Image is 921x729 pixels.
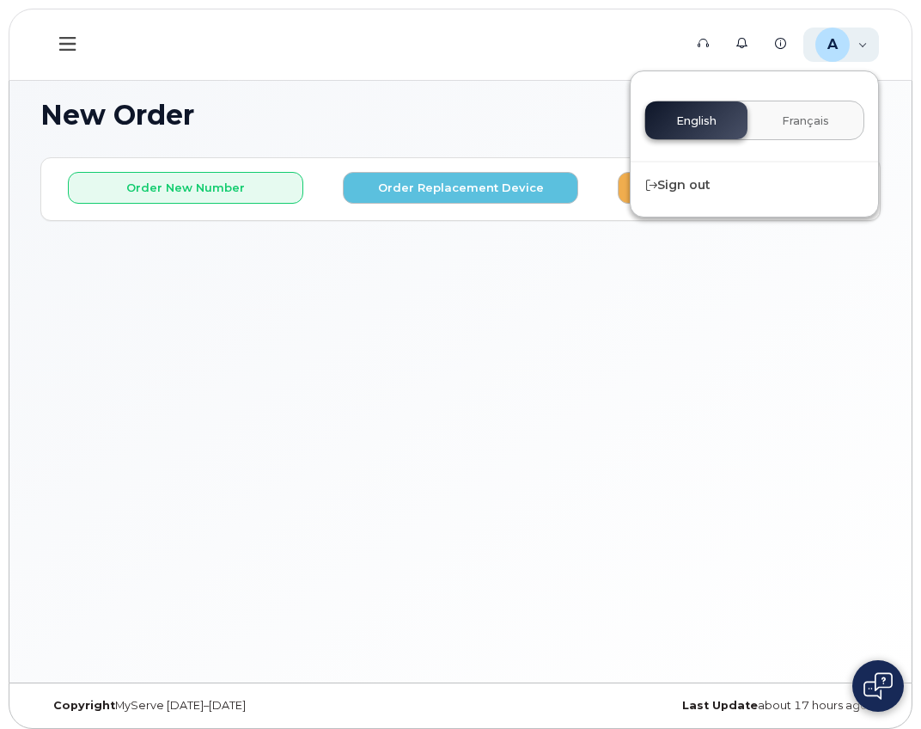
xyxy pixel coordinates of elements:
button: Order Replacement Device [343,172,578,204]
div: Sign out [631,169,878,201]
strong: Last Update [682,699,758,712]
div: MyServe [DATE]–[DATE] [40,699,460,713]
strong: Copyright [53,699,115,712]
button: Order New Number [68,172,303,204]
button: Order Accessory [618,172,853,204]
img: Open chat [863,672,893,700]
h1: New Order [40,100,881,130]
span: Français [782,114,829,128]
div: about 17 hours ago [460,699,881,713]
